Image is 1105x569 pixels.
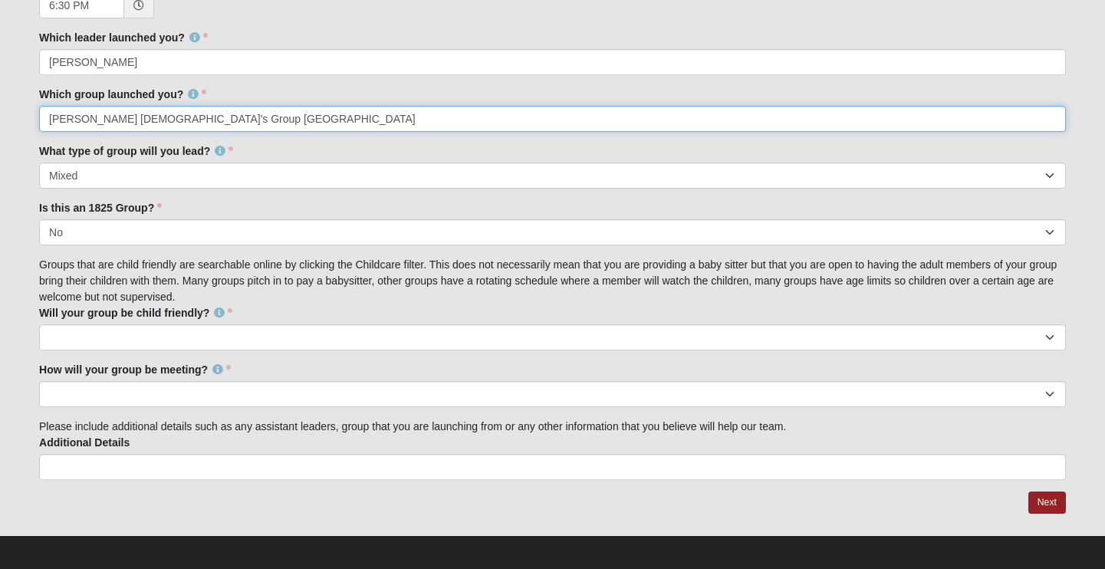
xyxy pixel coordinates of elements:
label: Additional Details [39,435,130,450]
label: What type of group will you lead? [39,143,233,159]
label: How will your group be meeting? [39,362,231,377]
a: Next [1028,492,1066,514]
label: Is this an 1825 Group? [39,200,162,215]
label: Will your group be child friendly? [39,305,232,321]
label: Which group launched you? [39,87,206,102]
label: Which leader launched you? [39,30,208,45]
